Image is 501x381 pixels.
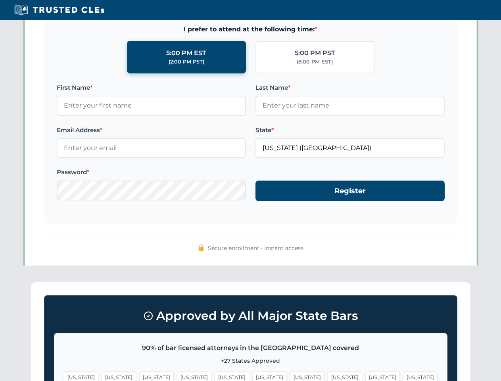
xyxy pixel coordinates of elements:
[57,24,445,35] span: I prefer to attend at the following time:
[57,96,246,115] input: Enter your first name
[64,356,438,365] p: +27 States Approved
[255,96,445,115] input: Enter your last name
[255,83,445,92] label: Last Name
[12,4,107,16] img: Trusted CLEs
[255,138,445,158] input: Arizona (AZ)
[57,125,246,135] label: Email Address
[169,58,204,66] div: (2:00 PM PST)
[57,83,246,92] label: First Name
[297,58,333,66] div: (8:00 PM EST)
[54,305,447,327] h3: Approved by All Major State Bars
[57,138,246,158] input: Enter your email
[255,181,445,202] button: Register
[57,167,246,177] label: Password
[208,244,303,252] span: Secure enrollment • Instant access
[64,343,438,353] p: 90% of bar licensed attorneys in the [GEOGRAPHIC_DATA] covered
[255,125,445,135] label: State
[295,48,335,58] div: 5:00 PM PST
[166,48,206,58] div: 5:00 PM EST
[198,244,204,251] img: 🔒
